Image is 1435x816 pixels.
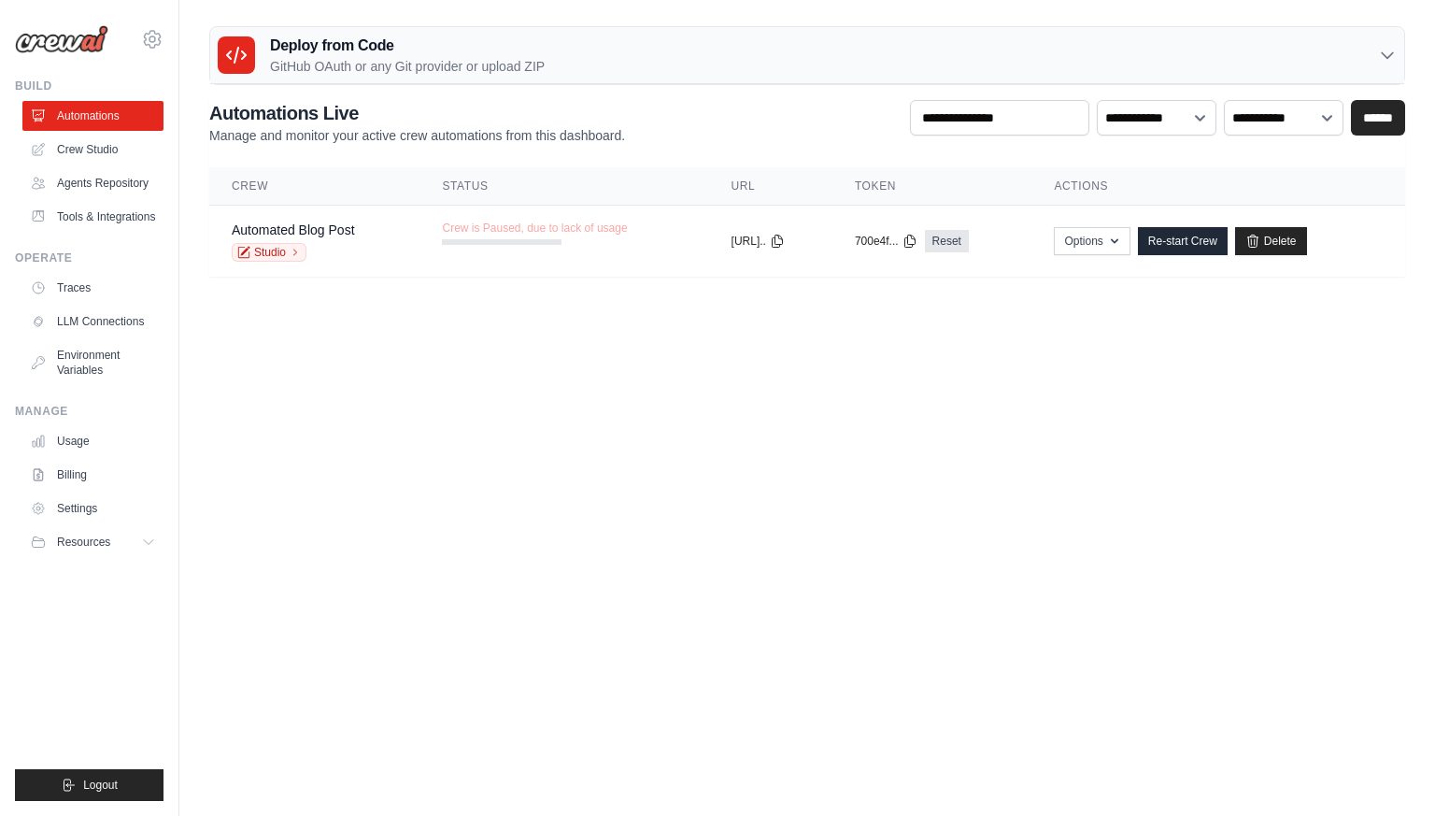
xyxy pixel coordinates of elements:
th: Actions [1031,167,1405,206]
div: Manage [15,404,163,419]
a: Reset [925,230,969,252]
h2: Automations Live [209,100,625,126]
a: Agents Repository [22,168,163,198]
a: Traces [22,273,163,303]
a: Automations [22,101,163,131]
h3: Deploy from Code [270,35,545,57]
p: Manage and monitor your active crew automations from this dashboard. [209,126,625,145]
button: Resources [22,527,163,557]
a: Automated Blog Post [232,222,355,237]
button: 700e4f... [855,234,917,249]
a: LLM Connections [22,307,163,336]
p: GitHub OAuth or any Git provider or upload ZIP [270,57,545,76]
th: URL [709,167,832,206]
a: Billing [22,460,163,490]
a: Delete [1235,227,1307,255]
a: Tools & Integrations [22,202,163,232]
a: Crew Studio [22,135,163,165]
th: Status [419,167,708,206]
button: Options [1054,227,1130,255]
button: Logout [15,769,163,801]
th: Crew [209,167,419,206]
span: Resources [57,535,110,550]
a: Environment Variables [22,340,163,385]
th: Token [832,167,1032,206]
div: Operate [15,251,163,265]
a: Usage [22,426,163,456]
span: Crew is Paused, due to lack of usage [442,221,627,236]
div: Build [15,79,163,93]
span: Logout [83,778,118,793]
img: Logo [15,25,108,53]
a: Studio [232,243,306,262]
a: Re-start Crew [1138,227,1228,255]
a: Settings [22,494,163,523]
